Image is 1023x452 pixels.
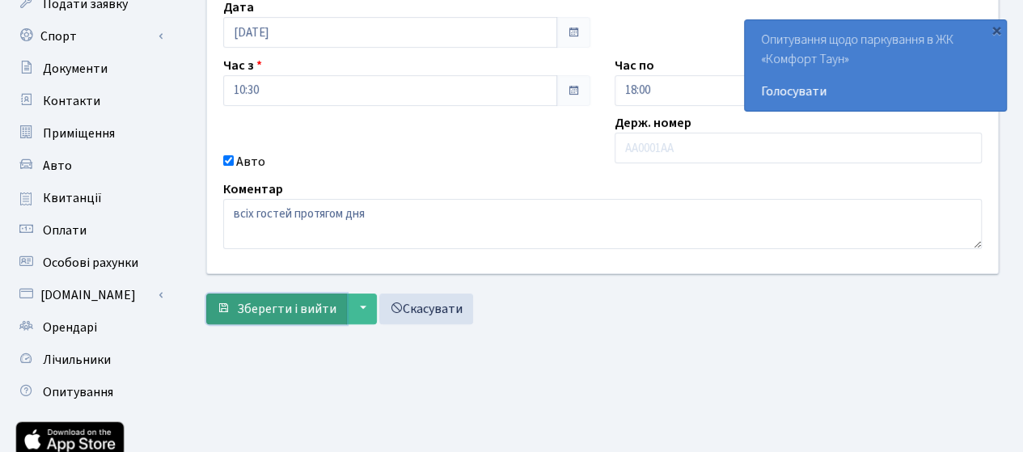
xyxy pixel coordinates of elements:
[43,319,97,336] span: Орендарі
[43,157,72,175] span: Авто
[43,254,138,272] span: Особові рахунки
[8,279,170,311] a: [DOMAIN_NAME]
[8,247,170,279] a: Особові рахунки
[8,182,170,214] a: Квитанції
[615,133,982,163] input: AA0001AA
[8,376,170,408] a: Опитування
[223,180,283,199] label: Коментар
[43,125,115,142] span: Приміщення
[8,311,170,344] a: Орендарі
[988,22,1004,38] div: ×
[745,20,1006,111] div: Опитування щодо паркування в ЖК «Комфорт Таун»
[223,56,262,75] label: Час з
[43,351,111,369] span: Лічильники
[615,113,691,133] label: Держ. номер
[761,82,990,101] a: Голосувати
[236,152,265,171] label: Авто
[43,383,113,401] span: Опитування
[615,56,654,75] label: Час по
[8,344,170,376] a: Лічильники
[206,294,347,324] button: Зберегти і вийти
[237,300,336,318] span: Зберегти і вийти
[8,150,170,182] a: Авто
[379,294,473,324] a: Скасувати
[43,92,100,110] span: Контакти
[8,53,170,85] a: Документи
[43,60,108,78] span: Документи
[43,222,87,239] span: Оплати
[8,20,170,53] a: Спорт
[43,189,102,207] span: Квитанції
[8,214,170,247] a: Оплати
[8,85,170,117] a: Контакти
[8,117,170,150] a: Приміщення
